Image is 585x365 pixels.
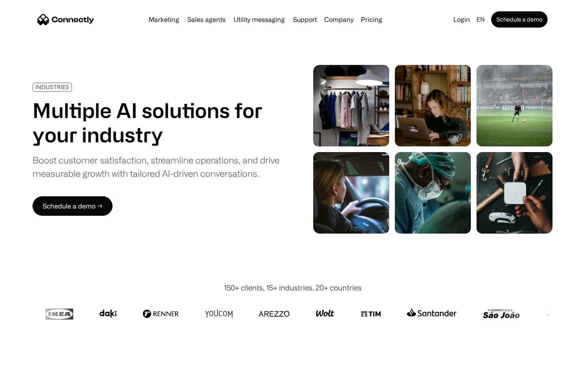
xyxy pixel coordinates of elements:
div: 150+ clients, 15+ industries, 20+ countries [224,282,362,293]
a: Marketing [145,16,182,23]
a: Schedule a demo [491,11,548,28]
a: Schedule a demo → [32,196,113,216]
div: Boost customer satisfaction, streamline operations, and drive measurable growth with tailored AI-... [32,153,279,180]
h1: Multiple AI solutions for your industry [32,98,279,147]
div: Company [324,14,353,25]
a: Pricing [357,16,386,23]
div: en [477,14,485,25]
a: Utility messaging [230,16,288,23]
ul: Language list [16,351,49,362]
div: INDUSTRIES [35,84,69,90]
a: Sales agents [184,16,229,23]
aside: Language selected: English [8,350,49,362]
a: Login [450,14,473,25]
a: Support [290,16,320,23]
